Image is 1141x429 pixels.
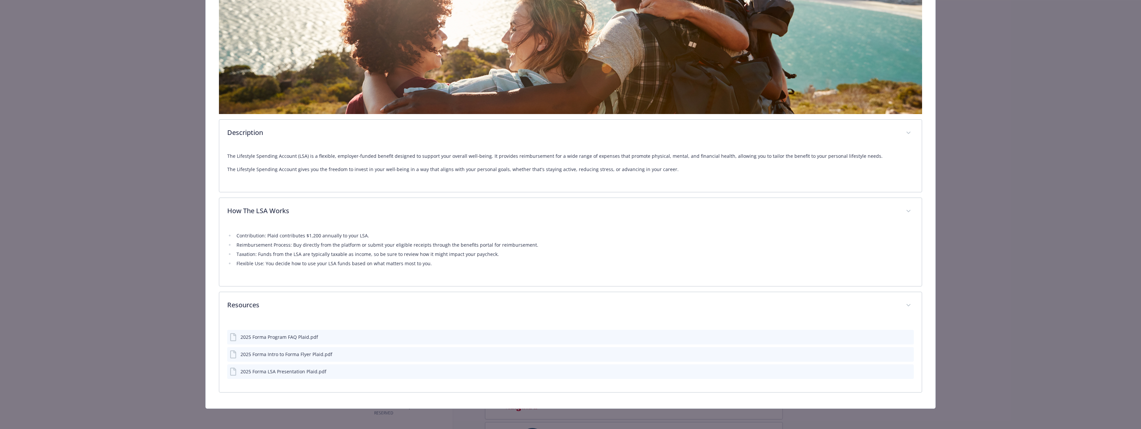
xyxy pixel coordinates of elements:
[219,147,922,192] div: Description
[227,300,898,310] p: Resources
[219,120,922,147] div: Description
[227,165,914,173] p: The Lifestyle Spending Account gives you the freedom to invest in your well-being in a way that a...
[893,334,899,340] button: download file
[240,334,318,340] div: 2025 Forma Program FAQ Plaid.pdf
[219,225,922,286] div: How The LSA Works
[895,351,900,358] button: download file
[219,198,922,225] div: How The LSA Works
[895,368,900,375] button: download file
[227,128,898,138] p: Description
[235,260,914,268] li: Flexible Use: You decide how to use your LSA funds based on what matters most to you.
[227,206,898,216] p: How The LSA Works
[905,351,911,358] button: preview file
[219,292,922,319] div: Resources
[219,319,922,392] div: Resources
[235,241,914,249] li: Reimbursement Process: Buy directly from the platform or submit your eligible receipts through th...
[227,152,914,160] p: The Lifestyle Spending Account (LSA) is a flexible, employer-funded benefit designed to support y...
[240,351,332,358] div: 2025 Forma Intro to Forma Flyer Plaid.pdf
[235,232,914,240] li: Contribution: Plaid contributes $1,200 annually to your LSA.
[904,334,911,340] button: preview file
[235,250,914,258] li: Taxation: Funds from the LSA are typically taxable as income, so be sure to review how it might i...
[905,368,911,375] button: preview file
[240,368,326,375] div: 2025 Forma LSA Presentation Plaid.pdf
